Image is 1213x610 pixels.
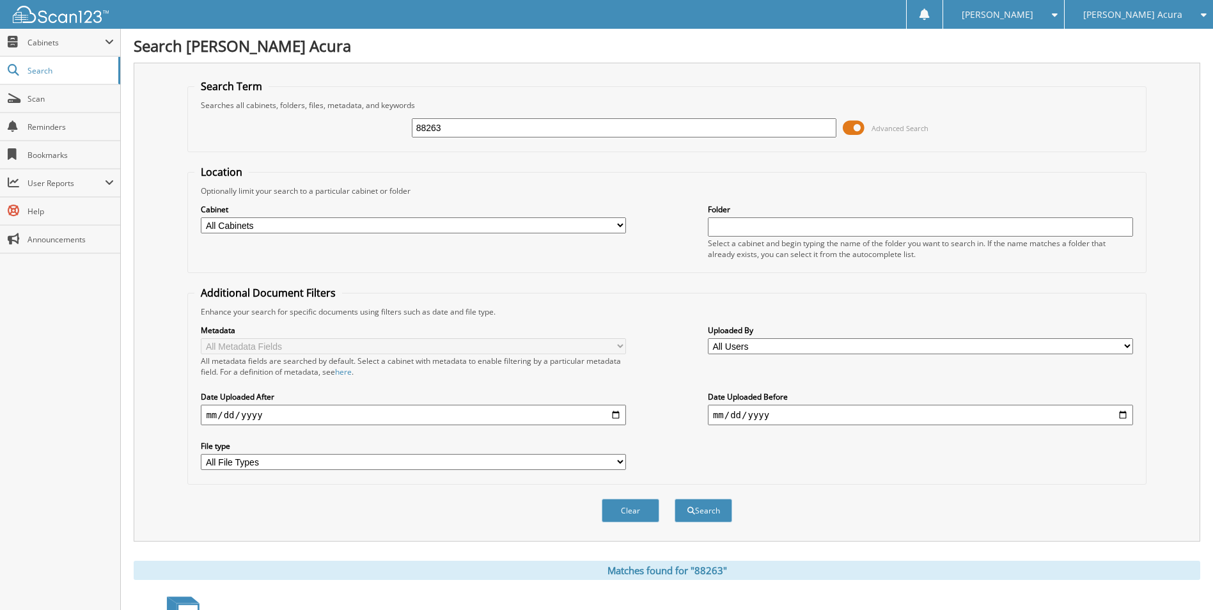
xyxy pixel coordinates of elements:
div: Optionally limit your search to a particular cabinet or folder [194,185,1139,196]
span: Bookmarks [27,150,114,160]
span: Search [27,65,112,76]
label: Date Uploaded Before [708,391,1133,402]
img: scan123-logo-white.svg [13,6,109,23]
h1: Search [PERSON_NAME] Acura [134,35,1200,56]
span: Help [27,206,114,217]
legend: Location [194,165,249,179]
span: [PERSON_NAME] Acura [1083,11,1182,19]
legend: Search Term [194,79,269,93]
span: Scan [27,93,114,104]
a: here [335,366,352,377]
label: Uploaded By [708,325,1133,336]
button: Clear [602,499,659,522]
label: Metadata [201,325,626,336]
label: Date Uploaded After [201,391,626,402]
input: start [201,405,626,425]
label: Cabinet [201,204,626,215]
label: File type [201,441,626,451]
span: [PERSON_NAME] [962,11,1033,19]
div: All metadata fields are searched by default. Select a cabinet with metadata to enable filtering b... [201,356,626,377]
label: Folder [708,204,1133,215]
span: Announcements [27,234,114,245]
div: Searches all cabinets, folders, files, metadata, and keywords [194,100,1139,111]
button: Search [675,499,732,522]
span: Reminders [27,121,114,132]
div: Select a cabinet and begin typing the name of the folder you want to search in. If the name match... [708,238,1133,260]
div: Matches found for "88263" [134,561,1200,580]
span: User Reports [27,178,105,189]
span: Advanced Search [872,123,928,133]
input: end [708,405,1133,425]
div: Enhance your search for specific documents using filters such as date and file type. [194,306,1139,317]
legend: Additional Document Filters [194,286,342,300]
span: Cabinets [27,37,105,48]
